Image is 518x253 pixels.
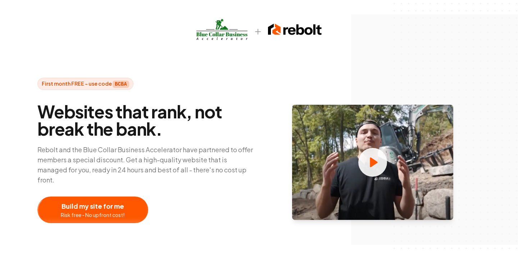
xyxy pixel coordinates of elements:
strong: BCBA [113,81,129,88]
span: First month FREE - use code [37,78,133,90]
img: rebolt-full-dark.png [268,22,322,37]
span: Websites that rank, not break the bank. [37,103,253,137]
button: Build my site for meRisk free - No upfront cost! [37,196,148,223]
img: bcbalogo.jpg [196,18,248,41]
p: Rebolt and the Blue Collar Business Accelerator have partnered to offer members a special discoun... [37,145,253,185]
a: Build my site for meRisk free - No upfront cost! [37,196,222,223]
